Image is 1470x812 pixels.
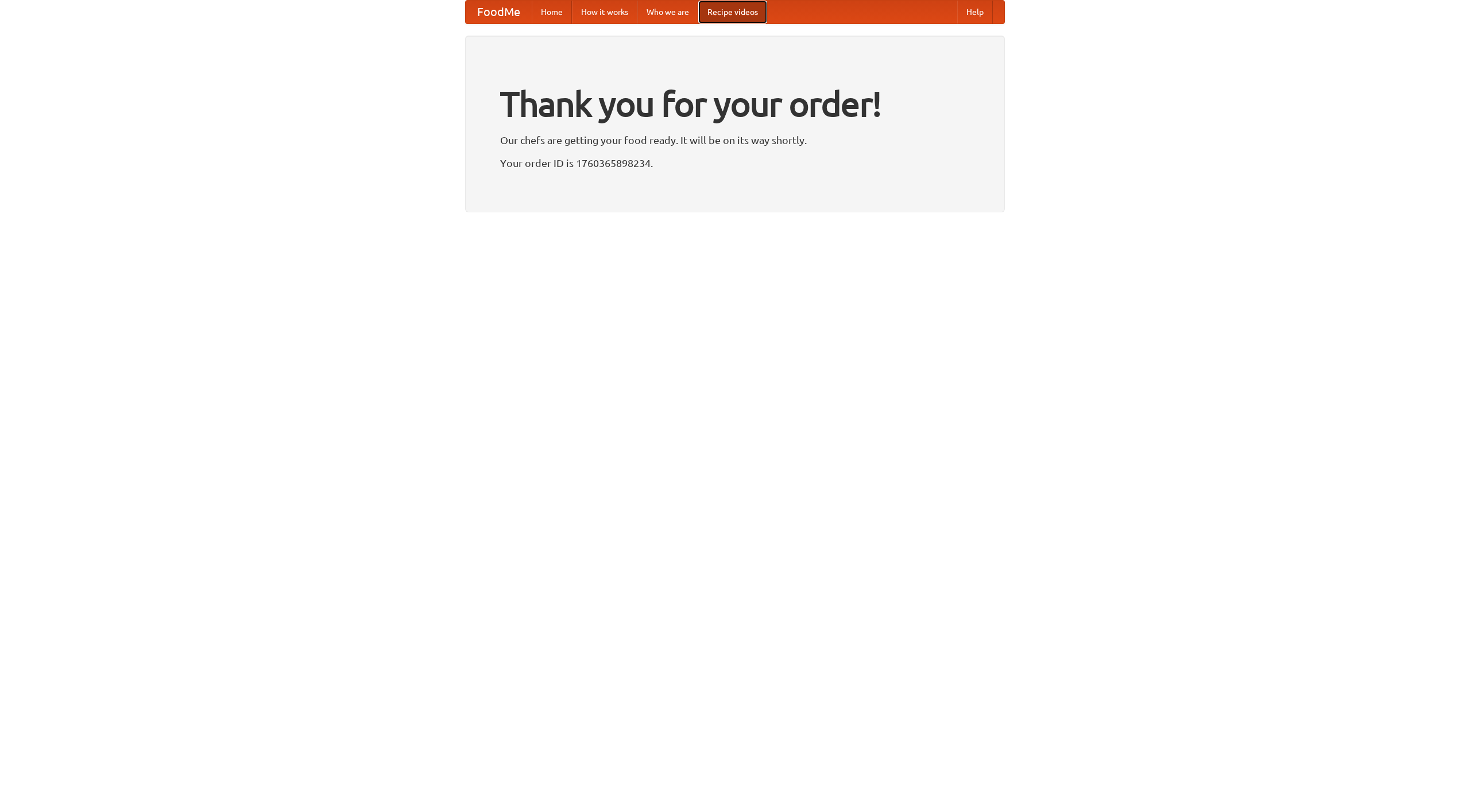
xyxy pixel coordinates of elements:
a: How it works [572,1,637,24]
h1: Thank you for your order! [500,76,970,131]
a: Home [532,1,572,24]
p: Our chefs are getting your food ready. It will be on its way shortly. [500,131,970,149]
a: Who we are [637,1,698,24]
p: Your order ID is 1760365898234. [500,154,970,172]
a: Help [957,1,993,24]
a: Recipe videos [698,1,767,24]
a: FoodMe [466,1,532,24]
